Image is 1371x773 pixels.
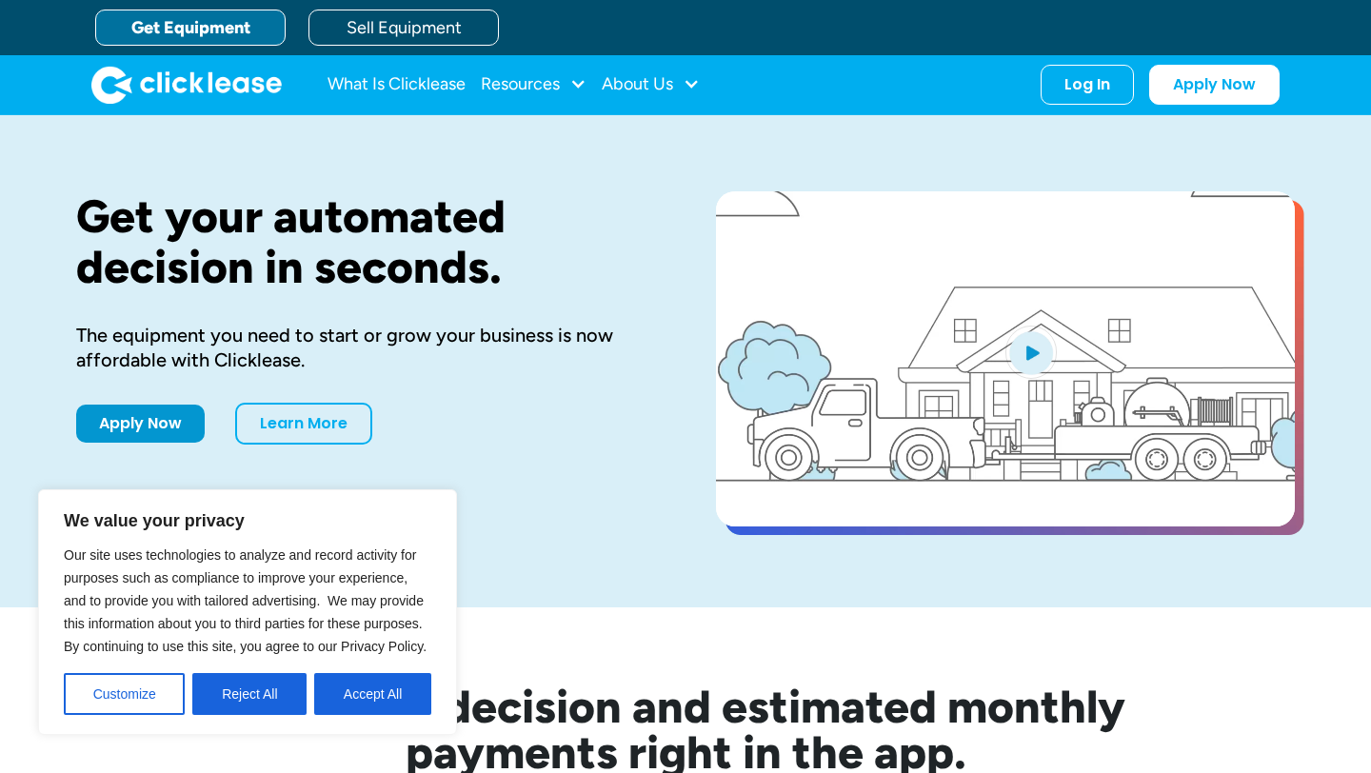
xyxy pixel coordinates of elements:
img: Blue play button logo on a light blue circular background [1005,326,1057,379]
div: Resources [481,66,586,104]
div: About Us [602,66,700,104]
img: Clicklease logo [91,66,282,104]
a: Learn More [235,403,372,445]
div: Log In [1064,75,1110,94]
a: home [91,66,282,104]
div: The equipment you need to start or grow your business is now affordable with Clicklease. [76,323,655,372]
span: Our site uses technologies to analyze and record activity for purposes such as compliance to impr... [64,547,427,654]
a: Apply Now [1149,65,1280,105]
div: We value your privacy [38,489,457,735]
a: Get Equipment [95,10,286,46]
a: Apply Now [76,405,205,443]
p: We value your privacy [64,509,431,532]
a: Sell Equipment [308,10,499,46]
button: Accept All [314,673,431,715]
h1: Get your automated decision in seconds. [76,191,655,292]
a: What Is Clicklease [328,66,466,104]
button: Reject All [192,673,307,715]
button: Customize [64,673,185,715]
a: open lightbox [716,191,1295,526]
